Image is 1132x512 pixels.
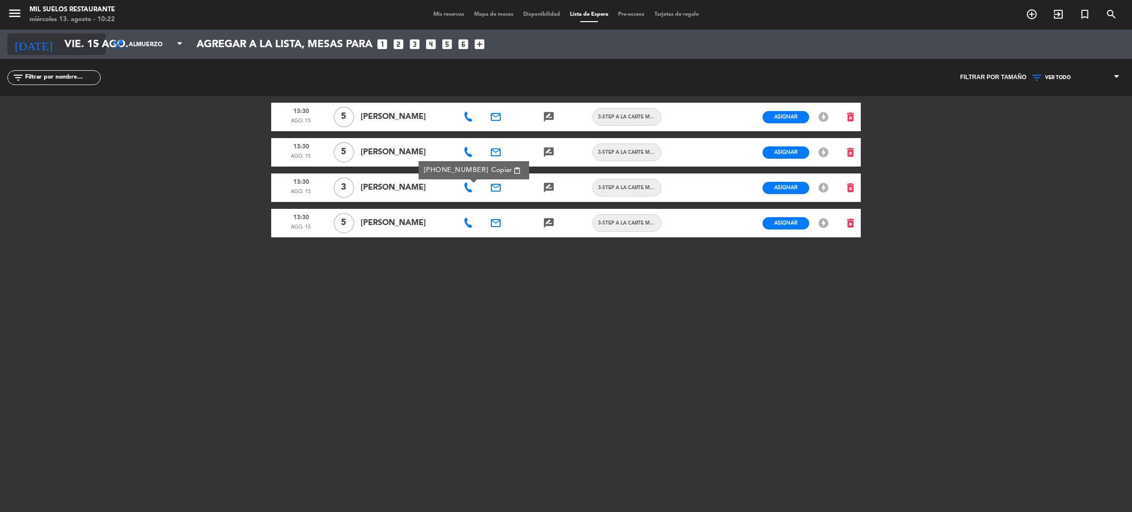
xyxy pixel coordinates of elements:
[815,181,832,194] button: offline_bolt
[1105,8,1117,20] i: search
[1079,8,1091,20] i: turned_in_not
[29,5,115,15] div: Mil Suelos Restaurante
[424,38,437,51] i: looks_4
[392,38,405,51] i: looks_two
[593,219,661,227] span: 3-STEP A LA CARTE MENU
[815,217,832,229] button: offline_bolt
[7,6,22,21] i: menu
[334,142,354,163] span: 5
[361,111,453,123] span: [PERSON_NAME]
[518,12,565,17] span: Disponibilidad
[490,217,502,229] i: email
[473,38,486,51] i: add_box
[334,213,354,233] span: 5
[469,12,518,17] span: Mapa de mesas
[490,111,502,123] i: email
[7,6,22,24] button: menu
[840,179,861,197] button: delete_forever
[593,184,661,192] span: 3-STEP A LA CARTE MENU
[815,146,832,159] button: offline_bolt
[12,72,24,84] i: filter_list
[275,188,327,200] span: ago. 15
[91,38,103,50] i: arrow_drop_down
[543,217,555,229] i: rate_review
[334,107,354,127] span: 5
[491,165,512,175] span: Copiar
[441,38,453,51] i: looks_5
[275,140,327,153] span: 13:30
[650,12,704,17] span: Tarjetas de regalo
[361,146,453,159] span: [PERSON_NAME]
[593,148,661,156] span: 3-STEP A LA CARTE MENU
[197,38,372,51] span: Agregar a la lista, mesas para
[490,182,502,194] i: email
[613,12,650,17] span: Pre-acceso
[543,146,555,158] i: rate_review
[774,219,797,227] span: Asignar
[361,181,453,194] span: [PERSON_NAME]
[845,182,856,194] i: delete_forever
[818,111,829,123] i: offline_bolt
[361,217,453,229] span: [PERSON_NAME]
[543,182,555,194] i: rate_review
[763,182,809,194] button: Asignar
[774,148,797,156] span: Asignar
[845,217,856,229] i: delete_forever
[840,109,861,126] button: delete_forever
[815,111,832,123] button: offline_bolt
[376,38,389,51] i: looks_one
[543,111,555,123] i: rate_review
[490,146,502,158] i: email
[763,217,809,229] button: Asignar
[275,117,327,130] span: ago. 15
[818,182,829,194] i: offline_bolt
[1052,8,1064,20] i: exit_to_app
[840,144,861,161] button: delete_forever
[774,113,797,120] span: Asignar
[1026,8,1038,20] i: add_circle_outline
[275,211,327,224] span: 13:30
[488,165,524,176] button: Copiarcontent_paste
[275,175,327,188] span: 13:30
[24,72,100,83] input: Filtrar por nombre...
[457,38,470,51] i: looks_6
[763,111,809,123] button: Asignar
[29,15,115,25] div: miércoles 13. agosto - 10:22
[424,165,524,176] div: [PHONE_NUMBER]
[845,111,856,123] i: delete_forever
[513,167,521,174] span: content_paste
[763,146,809,159] button: Asignar
[845,146,856,158] i: delete_forever
[275,105,327,117] span: 13:30
[1045,75,1071,81] span: VER TODO
[818,217,829,229] i: offline_bolt
[593,113,661,121] span: 3-STEP A LA CARTE MENU
[275,223,327,236] span: ago. 15
[960,73,1026,83] span: Filtrar por tamaño
[565,12,613,17] span: Lista de Espera
[428,12,469,17] span: Mis reservas
[129,35,175,54] span: Almuerzo
[818,146,829,158] i: offline_bolt
[7,33,59,55] i: [DATE]
[334,177,354,198] span: 3
[840,215,861,232] button: delete_forever
[774,184,797,191] span: Asignar
[275,152,327,165] span: ago. 15
[408,38,421,51] i: looks_3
